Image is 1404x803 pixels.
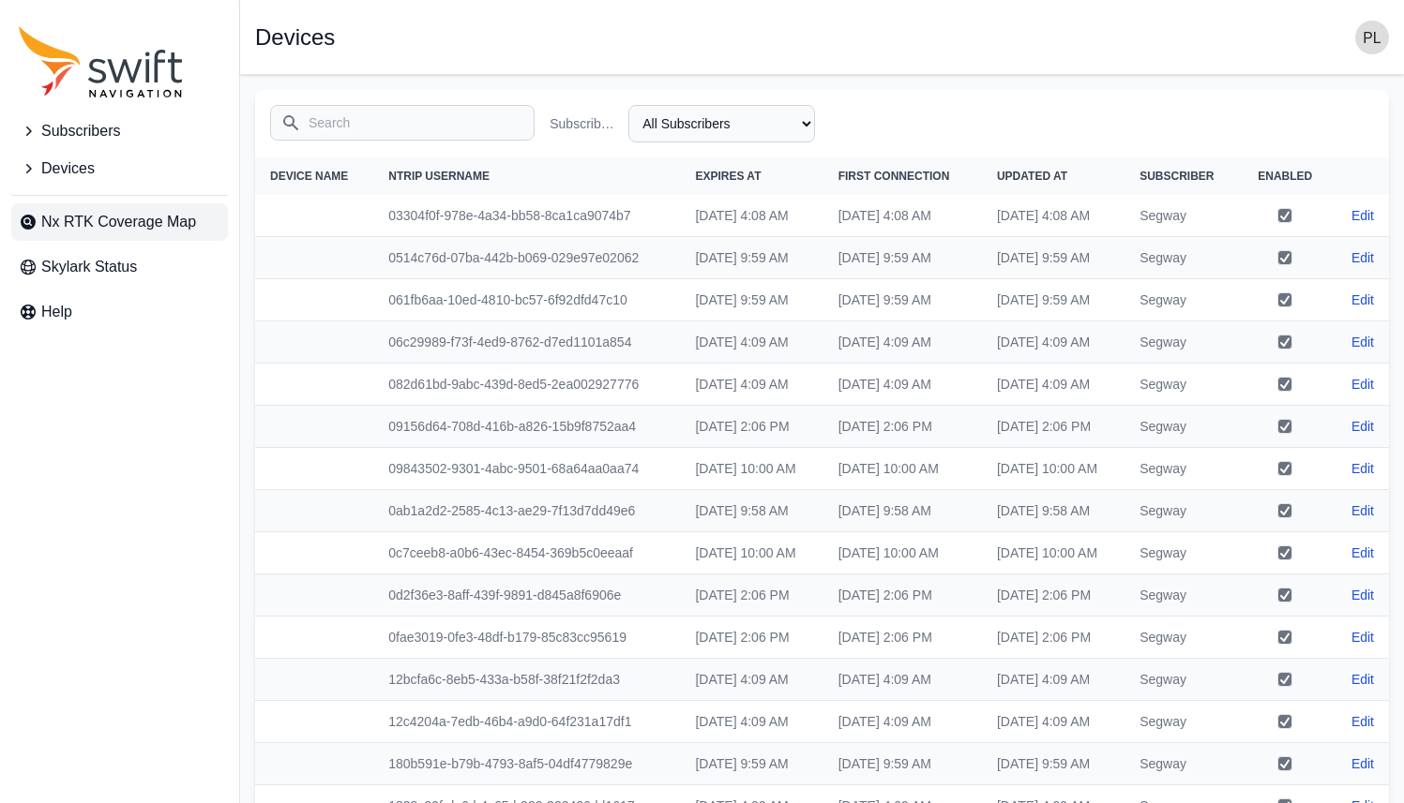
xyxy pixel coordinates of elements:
[982,448,1125,490] td: [DATE] 10:00 AM
[680,617,823,659] td: [DATE] 2:06 PM
[1125,237,1239,279] td: Segway
[680,532,823,574] td: [DATE] 10:00 AM
[1351,375,1374,394] a: Edit
[982,701,1125,743] td: [DATE] 4:09 AM
[373,490,680,532] td: 0ab1a2d2-2585-4c13-ae29-7f13d7dd49e6
[680,490,823,532] td: [DATE] 9:58 AM
[823,321,982,364] td: [DATE] 4:09 AM
[823,617,982,659] td: [DATE] 2:06 PM
[823,195,982,237] td: [DATE] 4:08 AM
[982,532,1125,574] td: [DATE] 10:00 AM
[982,617,1125,659] td: [DATE] 2:06 PM
[982,574,1125,617] td: [DATE] 2:06 PM
[695,170,761,183] span: Expires At
[1125,490,1239,532] td: Segway
[1125,532,1239,574] td: Segway
[680,701,823,743] td: [DATE] 4:09 AM
[680,321,823,364] td: [DATE] 4:09 AM
[41,157,95,180] span: Devices
[982,195,1125,237] td: [DATE] 4:08 AM
[982,321,1125,364] td: [DATE] 4:09 AM
[823,364,982,406] td: [DATE] 4:09 AM
[373,364,680,406] td: 082d61bd-9abc-439d-8ed5-2ea002927776
[1351,712,1374,731] a: Edit
[823,532,982,574] td: [DATE] 10:00 AM
[982,659,1125,701] td: [DATE] 4:09 AM
[373,195,680,237] td: 03304f0f-978e-4a34-bb58-8ca1ca9074b7
[680,448,823,490] td: [DATE] 10:00 AM
[823,237,982,279] td: [DATE] 9:59 AM
[823,659,982,701] td: [DATE] 4:09 AM
[1125,195,1239,237] td: Segway
[1351,206,1374,225] a: Edit
[823,279,982,321] td: [DATE] 9:59 AM
[680,743,823,785] td: [DATE] 9:59 AM
[823,743,982,785] td: [DATE] 9:59 AM
[823,490,982,532] td: [DATE] 9:58 AM
[1125,701,1239,743] td: Segway
[1351,628,1374,647] a: Edit
[1125,617,1239,659] td: Segway
[838,170,950,183] span: First Connection
[1125,574,1239,617] td: Segway
[373,237,680,279] td: 0514c76d-07ba-442b-b069-029e97e02062
[1125,157,1239,195] th: Subscriber
[680,406,823,448] td: [DATE] 2:06 PM
[1351,670,1374,689] a: Edit
[823,701,982,743] td: [DATE] 4:09 AM
[680,574,823,617] td: [DATE] 2:06 PM
[680,364,823,406] td: [DATE] 4:09 AM
[41,301,72,323] span: Help
[1125,743,1239,785] td: Segway
[373,659,680,701] td: 12bcfa6c-8eb5-433a-b58f-38f21f2f2da3
[373,617,680,659] td: 0fae3019-0fe3-48df-b179-85c83cc95619
[1125,364,1239,406] td: Segway
[255,157,373,195] th: Device Name
[1351,586,1374,604] a: Edit
[373,321,680,364] td: 06c29989-f73f-4ed9-8762-d7ed1101a854
[11,293,228,331] a: Help
[373,574,680,617] td: 0d2f36e3-8aff-439f-9891-d845a8f6906e
[823,574,982,617] td: [DATE] 2:06 PM
[373,279,680,321] td: 061fb6aa-10ed-4810-bc57-6f92dfd47c10
[41,120,120,142] span: Subscribers
[982,490,1125,532] td: [DATE] 9:58 AM
[373,532,680,574] td: 0c7ceeb8-a0b6-43ec-8454-369b5c0eeaaf
[1125,448,1239,490] td: Segway
[982,406,1125,448] td: [DATE] 2:06 PM
[270,105,535,141] input: Search
[1125,279,1239,321] td: Segway
[823,406,982,448] td: [DATE] 2:06 PM
[1355,21,1389,54] img: user photo
[982,237,1125,279] td: [DATE] 9:59 AM
[1351,417,1374,436] a: Edit
[11,112,228,150] button: Subscribers
[1125,659,1239,701] td: Segway
[997,170,1067,183] span: Updated At
[373,157,680,195] th: NTRIP Username
[982,364,1125,406] td: [DATE] 4:09 AM
[550,114,621,133] label: Subscriber Name
[1351,333,1374,351] a: Edit
[982,279,1125,321] td: [DATE] 9:59 AM
[1351,290,1374,309] a: Edit
[1351,248,1374,267] a: Edit
[680,195,823,237] td: [DATE] 4:08 AM
[1351,543,1374,562] a: Edit
[373,406,680,448] td: 09156d64-708d-416b-a826-15b9f8752aa4
[628,105,814,142] select: Subscriber
[680,279,823,321] td: [DATE] 9:59 AM
[1351,754,1374,773] a: Edit
[1125,321,1239,364] td: Segway
[41,256,137,278] span: Skylark Status
[373,448,680,490] td: 09843502-9301-4abc-9501-68a64aa0aa74
[41,211,196,233] span: Nx RTK Coverage Map
[1125,406,1239,448] td: Segway
[373,701,680,743] td: 12c4204a-7edb-46b4-a9d0-64f231a17df1
[255,26,335,49] h1: Devices
[982,743,1125,785] td: [DATE] 9:59 AM
[1239,157,1332,195] th: Enabled
[823,448,982,490] td: [DATE] 10:00 AM
[11,203,228,241] a: Nx RTK Coverage Map
[1351,459,1374,478] a: Edit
